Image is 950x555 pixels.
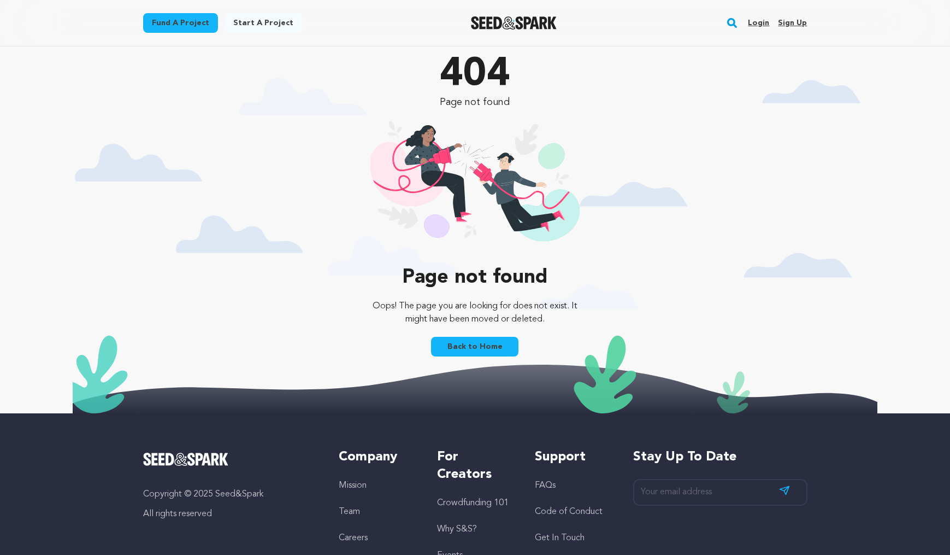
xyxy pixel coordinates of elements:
[471,16,557,30] a: Seed&Spark Homepage
[778,14,807,32] a: Sign up
[748,14,769,32] a: Login
[339,448,415,466] h5: Company
[535,507,603,516] a: Code of Conduct
[364,95,586,110] p: Page not found
[431,337,518,357] a: Back to Home
[535,534,585,542] a: Get In Touch
[437,525,477,534] a: Why S&S?
[339,481,367,490] a: Mission
[364,55,586,95] p: 404
[364,300,586,326] p: Oops! The page you are looking for does not exist. It might have been moved or deleted.
[225,13,302,33] a: Start a project
[364,267,586,289] p: Page not found
[143,453,229,466] img: Seed&Spark Logo
[437,448,513,483] h5: For Creators
[339,534,368,542] a: Careers
[437,499,509,507] a: Crowdfunding 101
[370,121,580,256] img: 404 illustration
[535,448,611,466] h5: Support
[633,479,807,506] input: Your email address
[143,507,317,521] p: All rights reserved
[143,488,317,501] p: Copyright © 2025 Seed&Spark
[471,16,557,30] img: Seed&Spark Logo Dark Mode
[143,453,317,466] a: Seed&Spark Homepage
[535,481,556,490] a: FAQs
[143,13,218,33] a: Fund a project
[633,448,807,466] h5: Stay up to date
[339,507,360,516] a: Team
